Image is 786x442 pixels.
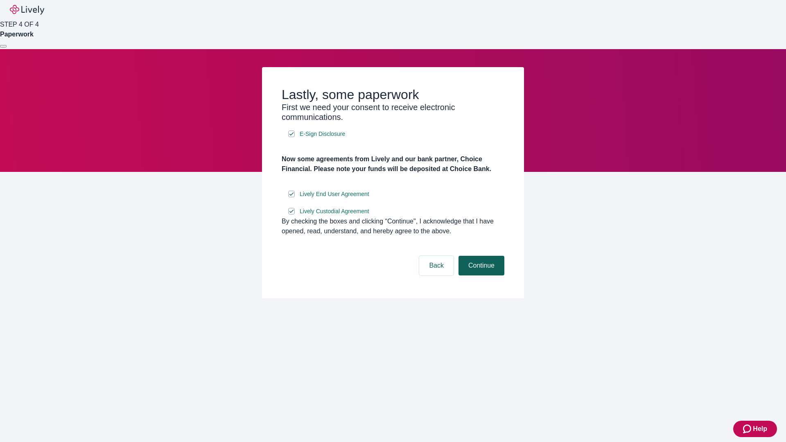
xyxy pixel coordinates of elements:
span: E-Sign Disclosure [300,130,345,138]
a: e-sign disclosure document [298,129,347,139]
img: Lively [10,5,44,15]
h2: Lastly, some paperwork [282,87,504,102]
button: Zendesk support iconHelp [733,421,777,437]
span: Help [753,424,767,434]
button: Back [419,256,454,275]
a: e-sign disclosure document [298,189,371,199]
h3: First we need your consent to receive electronic communications. [282,102,504,122]
a: e-sign disclosure document [298,206,371,216]
button: Continue [458,256,504,275]
div: By checking the boxes and clicking “Continue", I acknowledge that I have opened, read, understand... [282,216,504,236]
svg: Zendesk support icon [743,424,753,434]
span: Lively End User Agreement [300,190,369,198]
h4: Now some agreements from Lively and our bank partner, Choice Financial. Please note your funds wi... [282,154,504,174]
span: Lively Custodial Agreement [300,207,369,216]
